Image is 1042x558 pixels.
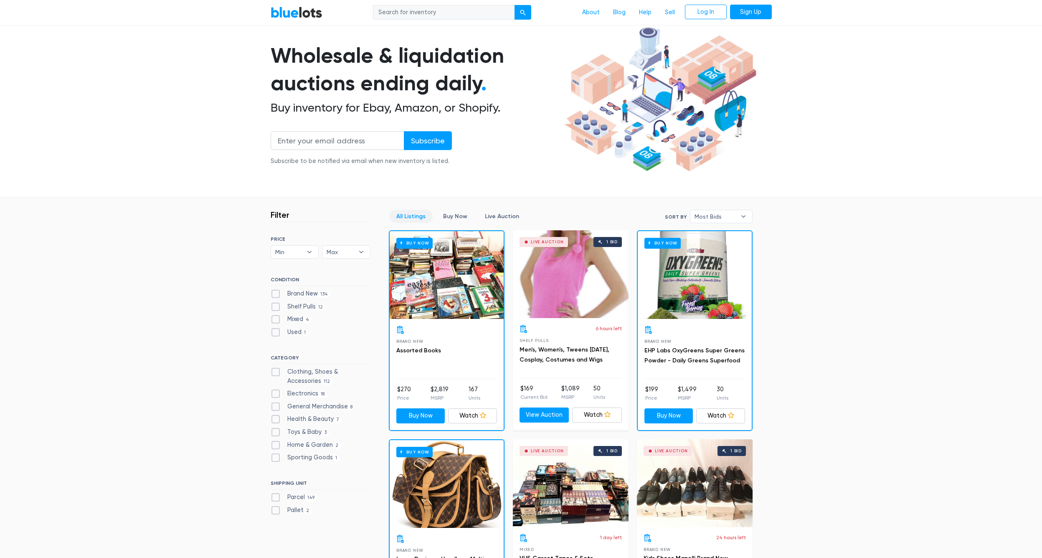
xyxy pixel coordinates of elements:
[520,384,548,401] li: $169
[302,329,309,336] span: 1
[318,291,331,298] span: 134
[606,5,632,20] a: Blog
[531,240,564,244] div: Live Auction
[606,449,618,453] div: 1 bid
[271,302,326,311] label: Shelf Pulls
[304,507,312,514] span: 2
[390,231,504,319] a: Buy Now
[271,277,370,286] h6: CONDITION
[638,231,752,319] a: Buy Now
[271,428,330,437] label: Toys & Baby
[318,391,327,397] span: 18
[396,447,433,457] h6: Buy Now
[665,213,687,221] label: Sort By
[389,210,433,223] a: All Listings
[478,210,526,223] a: Live Auction
[431,394,449,402] p: MSRP
[327,246,354,258] span: Max
[644,547,671,552] span: Brand New
[596,325,622,332] p: 6 hours left
[606,240,618,244] div: 1 bid
[695,210,736,223] span: Most Bids
[531,449,564,453] div: Live Auction
[271,101,561,115] h2: Buy inventory for Ebay, Amazon, or Shopify.
[448,408,497,423] a: Watch
[352,246,370,258] b: ▾
[396,347,441,354] a: Assorted Books
[520,346,609,363] a: Men's, Women's, Tweens [DATE], Cosplay, Costumes and Wigs
[436,210,474,223] a: Buy Now
[271,506,312,515] label: Pallet
[572,408,622,423] a: Watch
[271,402,355,411] label: General Merchandise
[658,5,682,20] a: Sell
[390,440,504,528] a: Buy Now
[645,385,658,402] li: $199
[334,417,342,423] span: 7
[513,230,629,318] a: Live Auction 1 bid
[271,493,317,502] label: Parcel
[469,385,480,402] li: 167
[685,5,727,20] a: Log In
[333,442,341,449] span: 2
[678,385,697,402] li: $1,499
[271,480,370,489] h6: SHIPPING UNIT
[717,385,728,402] li: 30
[271,389,327,398] label: Electronics
[271,289,331,298] label: Brand New
[271,328,309,337] label: Used
[271,453,340,462] label: Sporting Goods
[271,157,452,166] div: Subscribe to be notified via email when new inventory is listed.
[520,547,534,552] span: Mixed
[469,394,480,402] p: Units
[397,385,411,402] li: $270
[396,408,445,423] a: Buy Now
[716,534,746,541] p: 24 hours left
[520,408,569,423] a: View Auction
[305,495,317,502] span: 149
[593,393,605,401] p: Units
[593,384,605,401] li: 50
[333,455,340,462] span: 1
[271,355,370,364] h6: CATEGORY
[678,394,697,402] p: MSRP
[404,131,452,150] input: Subscribe
[271,367,370,385] label: Clothing, Shoes & Accessories
[321,378,333,385] span: 112
[600,534,622,541] p: 1 day left
[397,394,411,402] p: Price
[303,317,312,324] span: 4
[271,441,341,450] label: Home & Garden
[730,5,772,20] a: Sign Up
[373,5,515,20] input: Search for inventory
[271,415,342,424] label: Health & Beauty
[348,404,355,410] span: 8
[730,449,742,453] div: 1 bid
[561,393,580,401] p: MSRP
[271,210,289,220] h3: Filter
[644,238,681,248] h6: Buy Now
[396,238,433,248] h6: Buy Now
[717,394,728,402] p: Units
[735,210,752,223] b: ▾
[644,408,693,423] a: Buy Now
[696,408,745,423] a: Watch
[645,394,658,402] p: Price
[271,236,370,242] h6: PRICE
[316,304,326,311] span: 12
[301,246,318,258] b: ▾
[637,439,753,527] a: Live Auction 1 bid
[513,439,629,527] a: Live Auction 1 bid
[396,339,423,344] span: Brand New
[431,385,449,402] li: $2,819
[632,5,658,20] a: Help
[644,339,672,344] span: Brand New
[481,71,487,96] span: .
[271,131,404,150] input: Enter your email address
[655,449,688,453] div: Live Auction
[396,548,423,553] span: Brand New
[561,384,580,401] li: $1,089
[271,6,322,18] a: BlueLots
[271,42,561,97] h1: Wholesale & liquidation auctions ending daily
[644,347,745,364] a: EHP Labs OxyGreens Super Greens Powder - Daily Greens Superfood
